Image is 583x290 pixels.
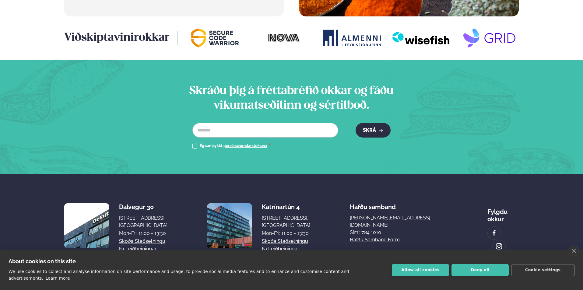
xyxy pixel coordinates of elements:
[200,142,271,150] div: Ég samþykki
[262,245,299,253] a: Fá leiðbeiningar
[491,229,497,236] img: image alt
[64,33,139,43] span: Viðskiptavinir
[223,144,267,148] a: persónuverndarstefnuna
[451,264,509,276] button: Deny all
[496,243,502,250] img: image alt
[9,269,349,281] p: We use cookies to collect and analyse information on site performance and usage, to provide socia...
[64,31,178,45] h3: okkar
[460,29,519,47] img: image alt
[569,246,579,256] a: close
[119,203,167,211] div: Dalvegur 30
[493,240,505,253] a: image alt
[9,258,76,264] strong: About cookies on this site
[323,29,381,47] img: image alt
[262,215,310,229] div: [STREET_ADDRESS], [GEOGRAPHIC_DATA]
[262,203,310,211] div: Katrínartún 4
[254,29,313,47] img: image alt
[64,203,109,248] img: image alt
[392,264,449,276] button: Allow all cookies
[119,238,165,245] a: Skoða staðsetningu
[511,264,574,276] button: Cookie settings
[186,29,244,47] img: image alt
[207,203,252,248] img: image alt
[262,230,310,237] div: Mon-Fri: 11:00 - 13:30
[262,238,308,245] a: Skoða staðsetningu
[350,236,400,243] a: Hafðu samband form
[119,245,156,253] a: Fá leiðbeiningar
[172,84,411,113] h2: Skráðu þig á fréttabréfið okkar og fáðu vikumatseðilinn og sértilboð.
[350,198,396,211] span: Hafðu samband
[119,230,167,237] div: Mon-Fri: 11:00 - 13:30
[356,123,391,138] button: Skrá
[119,215,167,229] div: [STREET_ADDRESS], [GEOGRAPHIC_DATA]
[392,29,450,47] img: image alt
[350,214,448,229] a: [PERSON_NAME][EMAIL_ADDRESS][DOMAIN_NAME]
[488,227,500,239] a: image alt
[487,203,519,223] div: Fylgdu okkur
[46,276,70,281] a: Learn more
[350,229,448,236] p: Sími: 784 1010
